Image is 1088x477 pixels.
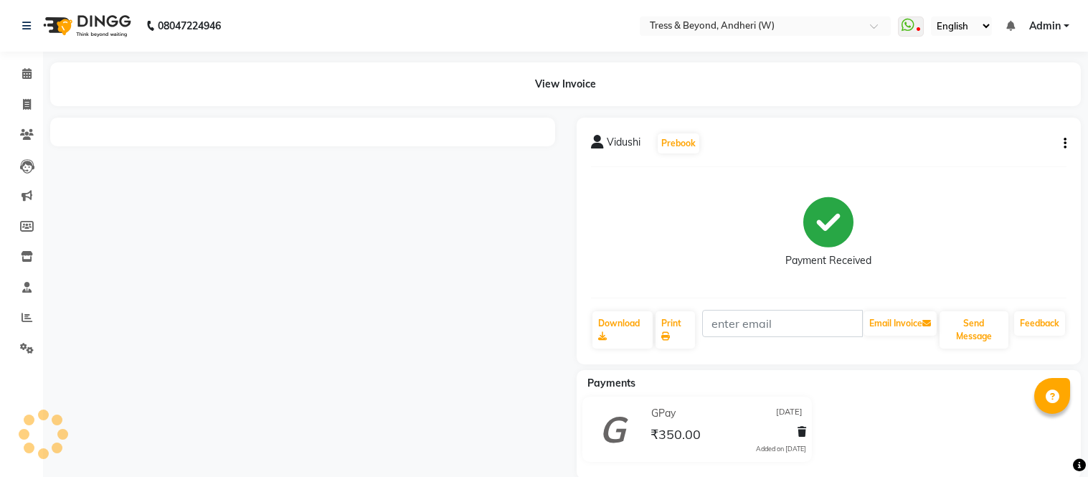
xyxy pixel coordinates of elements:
div: Added on [DATE] [756,444,806,454]
a: Download [592,311,653,349]
span: Admin [1029,19,1061,34]
button: Prebook [658,133,699,154]
img: logo [37,6,135,46]
span: Payments [587,377,635,389]
span: ₹350.00 [651,426,701,446]
span: [DATE] [776,406,803,421]
span: Vidushi [607,135,640,155]
a: Print [656,311,695,349]
div: Payment Received [785,253,871,268]
a: Feedback [1014,311,1065,336]
input: enter email [702,310,863,337]
span: GPay [651,406,676,421]
button: Email Invoice [864,311,937,336]
div: View Invoice [50,62,1081,106]
b: 08047224946 [158,6,221,46]
button: Send Message [940,311,1008,349]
